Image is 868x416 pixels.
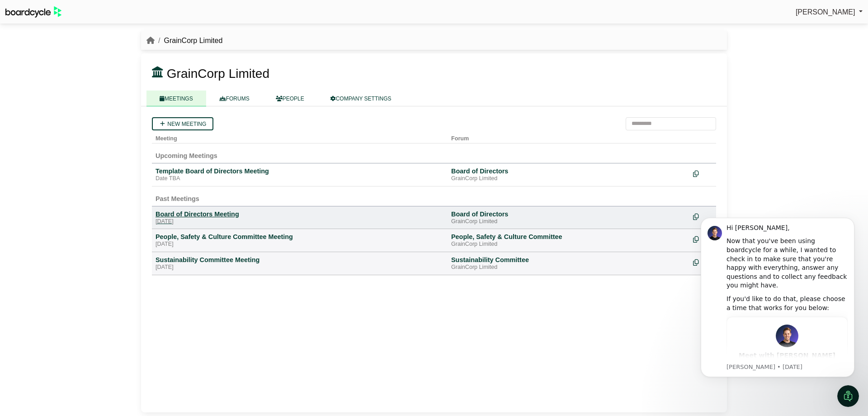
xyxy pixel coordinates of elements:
a: PEOPLE [263,91,317,106]
div: Make a copy [693,167,712,179]
div: Board of Directors [451,210,686,218]
th: Meeting [152,130,448,143]
a: [PERSON_NAME] [796,6,863,18]
li: GrainCorp Limited [155,35,222,47]
div: Board of Directors Meeting [156,210,444,218]
div: People, Safety & Culture Committee [451,233,686,241]
span: GrainCorp Limited [167,67,269,81]
a: Sustainability Committee Meeting [DATE] [156,256,444,271]
img: BoardcycleBlackGreen-aaafeed430059cb809a45853b8cf6d952af9d84e6e89e1f1685b34bfd5cb7d64.svg [5,6,61,18]
div: GrainCorp Limited [451,175,686,182]
div: [DATE] [156,218,444,225]
div: GrainCorp Limited [451,218,686,225]
div: GrainCorp Limited [451,264,686,271]
div: Template Board of Directors Meeting [156,167,444,175]
div: [DATE] [156,241,444,248]
div: Sustainability Committee Meeting [156,256,444,264]
td: Upcoming Meetings [152,143,716,163]
div: Sustainability Committee [451,256,686,264]
div: GrainCorp Limited [451,241,686,248]
iframe: Intercom notifications message [687,204,868,392]
a: New meeting [152,117,213,130]
th: Forum [448,130,689,143]
iframe: Intercom live chat [837,385,859,407]
div: Date TBA [156,175,444,182]
nav: breadcrumb [146,35,222,47]
a: Board of Directors GrainCorp Limited [451,167,686,182]
div: Board of Directors [451,167,686,175]
a: FORUMS [206,91,263,106]
a: People, Safety & Culture Committee Meeting [DATE] [156,233,444,248]
div: People, Safety & Culture Committee Meeting [156,233,444,241]
a: Template Board of Directors Meeting Date TBA [156,167,444,182]
span: [PERSON_NAME] [796,8,855,16]
a: People, Safety & Culture Committee GrainCorp Limited [451,233,686,248]
div: [DATE] [156,264,444,271]
a: Sustainability Committee GrainCorp Limited [451,256,686,271]
a: COMPANY SETTINGS [317,91,405,106]
td: Past Meetings [152,186,716,206]
a: MEETINGS [146,91,206,106]
a: Board of Directors Meeting [DATE] [156,210,444,225]
a: Board of Directors GrainCorp Limited [451,210,686,225]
